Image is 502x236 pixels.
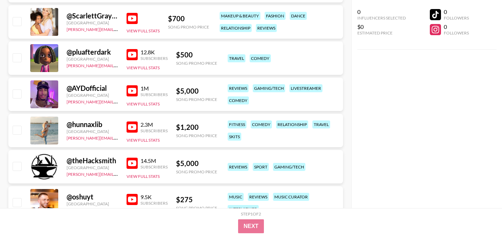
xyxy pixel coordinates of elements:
[176,159,217,168] div: $ 5,000
[67,48,118,56] div: @ pluafterdark
[140,164,168,170] div: Subscribers
[228,96,249,104] div: comedy
[176,195,217,204] div: $ 275
[67,134,170,141] a: [PERSON_NAME][EMAIL_ADDRESS][DOMAIN_NAME]
[228,205,259,213] div: interviewer
[248,193,269,201] div: reviews
[228,163,249,171] div: reviews
[228,54,245,62] div: travel
[241,211,261,217] div: Step 1 of 2
[276,120,308,128] div: relationship
[140,200,168,206] div: Subscribers
[290,12,307,20] div: dance
[127,28,160,33] button: View Full Stats
[67,165,118,170] div: [GEOGRAPHIC_DATA]
[176,87,217,95] div: $ 5,000
[67,25,170,32] a: [PERSON_NAME][EMAIL_ADDRESS][DOMAIN_NAME]
[67,129,118,134] div: [GEOGRAPHIC_DATA]
[176,205,217,211] div: Song Promo Price
[67,84,118,93] div: @ AYDofficial
[357,30,406,36] div: Estimated Price
[140,194,168,200] div: 9.5K
[228,84,249,92] div: reviews
[67,56,118,62] div: [GEOGRAPHIC_DATA]
[67,170,170,177] a: [PERSON_NAME][EMAIL_ADDRESS][DOMAIN_NAME]
[67,156,118,165] div: @ theHacksmith
[140,92,168,97] div: Subscribers
[67,98,170,104] a: [PERSON_NAME][EMAIL_ADDRESS][DOMAIN_NAME]
[256,24,277,32] div: reviews
[67,93,118,98] div: [GEOGRAPHIC_DATA]
[467,201,494,228] iframe: Drift Widget Chat Controller
[357,15,406,21] div: Influencers Selected
[444,23,469,30] div: 0
[168,24,209,30] div: Song Promo Price
[67,62,203,68] a: [PERSON_NAME][EMAIL_ADDRESS][PERSON_NAME][DOMAIN_NAME]
[127,49,138,60] img: YouTube
[251,120,272,128] div: comedy
[140,49,168,56] div: 12.8K
[176,50,217,59] div: $ 500
[357,23,406,30] div: $0
[140,85,168,92] div: 1M
[253,84,285,92] div: gaming/tech
[273,193,309,201] div: music curator
[444,8,469,15] div: 0
[220,24,252,32] div: relationship
[289,84,322,92] div: livestreamer
[168,14,209,23] div: $ 700
[176,61,217,66] div: Song Promo Price
[127,65,160,70] button: View Full Stats
[312,120,330,128] div: travel
[127,85,138,96] img: YouTube
[176,169,217,174] div: Song Promo Price
[140,121,168,128] div: 2.3M
[444,30,469,36] div: Followers
[127,137,160,143] button: View Full Stats
[220,12,260,20] div: makeup & beauty
[127,13,138,24] img: YouTube
[127,194,138,205] img: YouTube
[140,56,168,61] div: Subscribers
[250,54,271,62] div: comedy
[140,128,168,133] div: Subscribers
[67,201,118,206] div: [GEOGRAPHIC_DATA]
[444,15,469,21] div: Followers
[176,123,217,132] div: $ 1,200
[273,163,305,171] div: gaming/tech
[67,11,118,20] div: @ ScarlettGraySmith
[67,192,118,201] div: @ oshuyt
[253,163,269,171] div: sport
[176,133,217,138] div: Song Promo Price
[140,157,168,164] div: 14.5M
[265,12,286,20] div: fashion
[127,174,160,179] button: View Full Stats
[67,20,118,25] div: [GEOGRAPHIC_DATA]
[357,8,406,15] div: 0
[67,120,118,129] div: @ hunnaxlib
[176,97,217,102] div: Song Promo Price
[127,101,160,107] button: View Full Stats
[238,219,264,233] button: Next
[228,193,244,201] div: music
[228,120,246,128] div: fitness
[228,133,241,141] div: skits
[127,158,138,169] img: YouTube
[127,121,138,133] img: YouTube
